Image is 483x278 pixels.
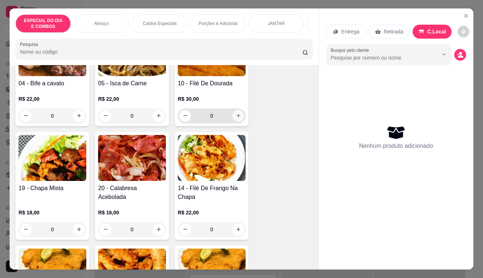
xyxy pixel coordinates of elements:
p: R$ 18,00 [18,209,86,216]
p: R$ 22,00 [18,95,86,103]
p: Entrega [341,28,359,35]
p: Nenhum produto adicionado [359,142,433,150]
button: increase-product-quantity [73,224,85,235]
button: increase-product-quantity [232,224,244,235]
img: product-image [178,135,246,181]
p: Almoço [94,21,109,26]
img: product-image [18,135,86,181]
p: R$ 30,00 [178,95,246,103]
p: R$ 16,00 [98,209,166,216]
button: decrease-product-quantity [100,110,111,122]
button: decrease-product-quantity [458,26,469,38]
button: decrease-product-quantity [179,224,191,235]
h4: 10 - Filé De Dourada [178,79,246,88]
p: JANTAR [268,21,285,26]
h4: 19 - Chapa Mista [18,184,86,193]
button: Close [460,10,472,22]
input: Pesquisa [20,48,302,56]
button: increase-product-quantity [153,110,164,122]
p: Retirada [384,28,403,35]
button: increase-product-quantity [232,110,244,122]
img: product-image [98,135,166,181]
button: decrease-product-quantity [179,110,191,122]
button: increase-product-quantity [153,224,164,235]
h4: 20 - Calabresa Acebolada [98,184,166,202]
button: decrease-product-quantity [20,224,32,235]
label: Pesquisa [20,41,41,47]
p: R$ 22,00 [98,95,166,103]
p: C.Local [427,28,446,35]
p: R$ 22,00 [178,209,246,216]
button: decrease-product-quantity [20,110,32,122]
p: ESPECIAL DO DIA E COMBOS [22,18,65,29]
h4: 14 - Filé De Frango Na Chapa [178,184,246,202]
button: decrease-product-quantity [100,224,111,235]
input: Busque pelo cliente [331,54,426,61]
label: Busque pelo cliente [331,47,372,53]
button: Show suggestions [438,49,450,60]
button: increase-product-quantity [73,110,85,122]
button: decrease-product-quantity [454,49,466,61]
h4: 05 - Isca de Carne [98,79,166,88]
h4: 04 - Bife a cavalo [18,79,86,88]
p: Porções e Adicional [199,21,237,26]
p: Caldos Especiais [143,21,177,26]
